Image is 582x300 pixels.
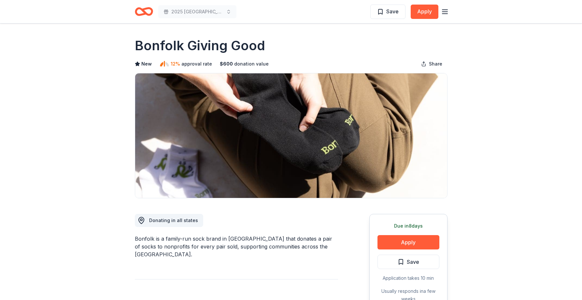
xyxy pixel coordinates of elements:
[386,7,399,16] span: Save
[416,57,447,70] button: Share
[135,73,447,198] img: Image for Bonfolk Giving Good
[135,235,338,258] div: Bonfolk is a family-run sock brand in [GEOGRAPHIC_DATA] that donates a pair of socks to nonprofit...
[377,235,439,249] button: Apply
[407,258,419,266] span: Save
[234,60,269,68] span: donation value
[171,60,180,68] span: 12%
[377,255,439,269] button: Save
[158,5,236,18] button: 2025 [GEOGRAPHIC_DATA], [GEOGRAPHIC_DATA] 449th Bomb Group WWII Reunion
[135,37,265,55] h1: Bonfolk Giving Good
[377,222,439,230] div: Due in 8 days
[370,5,405,19] button: Save
[181,60,212,68] span: approval rate
[149,217,198,223] span: Donating in all states
[141,60,152,68] span: New
[135,4,153,19] a: Home
[377,274,439,282] div: Application takes 10 min
[429,60,442,68] span: Share
[220,60,233,68] span: $ 600
[171,8,223,16] span: 2025 [GEOGRAPHIC_DATA], [GEOGRAPHIC_DATA] 449th Bomb Group WWII Reunion
[411,5,438,19] button: Apply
